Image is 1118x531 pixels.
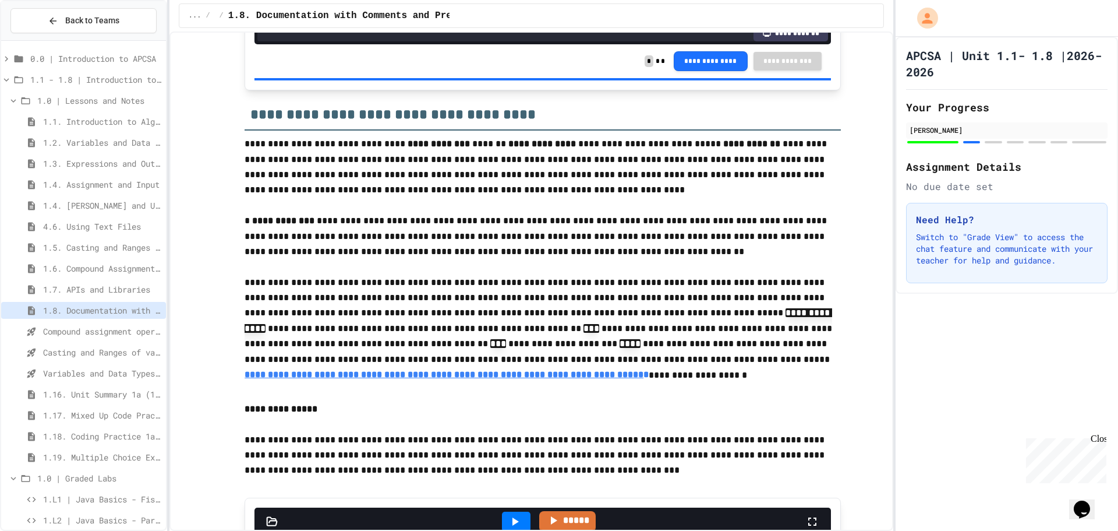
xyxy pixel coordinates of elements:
[43,136,161,149] span: 1.2. Variables and Data Types
[916,213,1098,227] h3: Need Help?
[37,94,161,107] span: 1.0 | Lessons and Notes
[43,514,161,526] span: 1.L2 | Java Basics - Paragraphs Lab
[43,409,161,421] span: 1.17. Mixed Up Code Practice 1.1-1.6
[43,367,161,379] span: Variables and Data Types - Quiz
[5,5,80,74] div: Chat with us now!Close
[906,180,1108,194] div: No due date set
[228,9,508,23] span: 1.8. Documentation with Comments and Preconditions
[43,178,161,191] span: 1.4. Assignment and Input
[189,11,201,20] span: ...
[1069,484,1106,519] iframe: chat widget
[905,5,941,31] div: My Account
[1021,434,1106,483] iframe: chat widget
[43,241,161,254] span: 1.5. Casting and Ranges of Values
[65,15,119,27] span: Back to Teams
[10,8,157,33] button: Back to Teams
[43,493,161,505] span: 1.L1 | Java Basics - Fish Lab
[43,262,161,275] span: 1.6. Compound Assignment Operators
[43,388,161,400] span: 1.16. Unit Summary 1a (1.1-1.6)
[43,325,161,337] span: Compound assignment operators - Quiz
[43,199,161,212] span: 1.4. [PERSON_NAME] and User Input
[916,231,1098,266] p: Switch to "Grade View" to access the chat feature and communicate with your teacher for help and ...
[906,99,1108,115] h2: Your Progress
[30,52,161,65] span: 0.0 | Introduction to APCSA
[43,283,161,296] span: 1.7. APIs and Libraries
[43,304,161,317] span: 1.8. Documentation with Comments and Preconditions
[906,47,1108,80] h1: APCSA | Unit 1.1- 1.8 |2026-2026
[43,430,161,442] span: 1.18. Coding Practice 1a (1.1-1.6)
[220,11,224,20] span: /
[43,220,161,233] span: 4.6. Using Text Files
[37,472,161,484] span: 1.0 | Graded Labs
[43,451,161,463] span: 1.19. Multiple Choice Exercises for Unit 1a (1.1-1.6)
[910,125,1104,135] div: [PERSON_NAME]
[43,157,161,170] span: 1.3. Expressions and Output [New]
[43,346,161,358] span: Casting and Ranges of variables - Quiz
[206,11,210,20] span: /
[30,73,161,86] span: 1.1 - 1.8 | Introduction to Java
[43,115,161,128] span: 1.1. Introduction to Algorithms, Programming, and Compilers
[906,159,1108,175] h2: Assignment Details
